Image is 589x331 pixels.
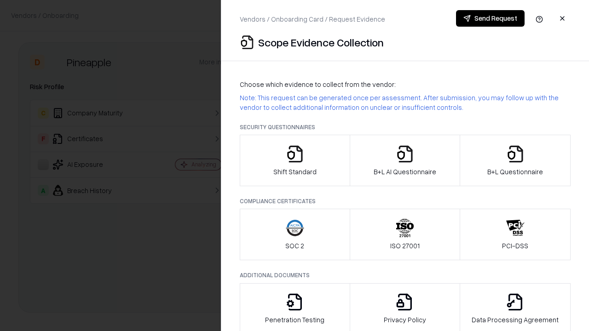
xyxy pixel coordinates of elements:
p: Security Questionnaires [240,123,571,131]
p: Data Processing Agreement [472,315,559,325]
p: Additional Documents [240,271,571,279]
button: SOC 2 [240,209,350,260]
button: Shift Standard [240,135,350,186]
button: ISO 27001 [350,209,461,260]
p: Scope Evidence Collection [258,35,384,50]
p: PCI-DSS [502,241,528,251]
button: Send Request [456,10,525,27]
p: ISO 27001 [390,241,420,251]
p: Privacy Policy [384,315,426,325]
p: Penetration Testing [265,315,324,325]
p: Choose which evidence to collect from the vendor: [240,80,571,89]
p: Shift Standard [273,167,317,177]
p: SOC 2 [285,241,304,251]
button: B+L Questionnaire [460,135,571,186]
p: Vendors / Onboarding Card / Request Evidence [240,14,385,24]
p: B+L Questionnaire [487,167,543,177]
p: Compliance Certificates [240,197,571,205]
p: B+L AI Questionnaire [374,167,436,177]
button: PCI-DSS [460,209,571,260]
button: B+L AI Questionnaire [350,135,461,186]
p: Note: This request can be generated once per assessment. After submission, you may follow up with... [240,93,571,112]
